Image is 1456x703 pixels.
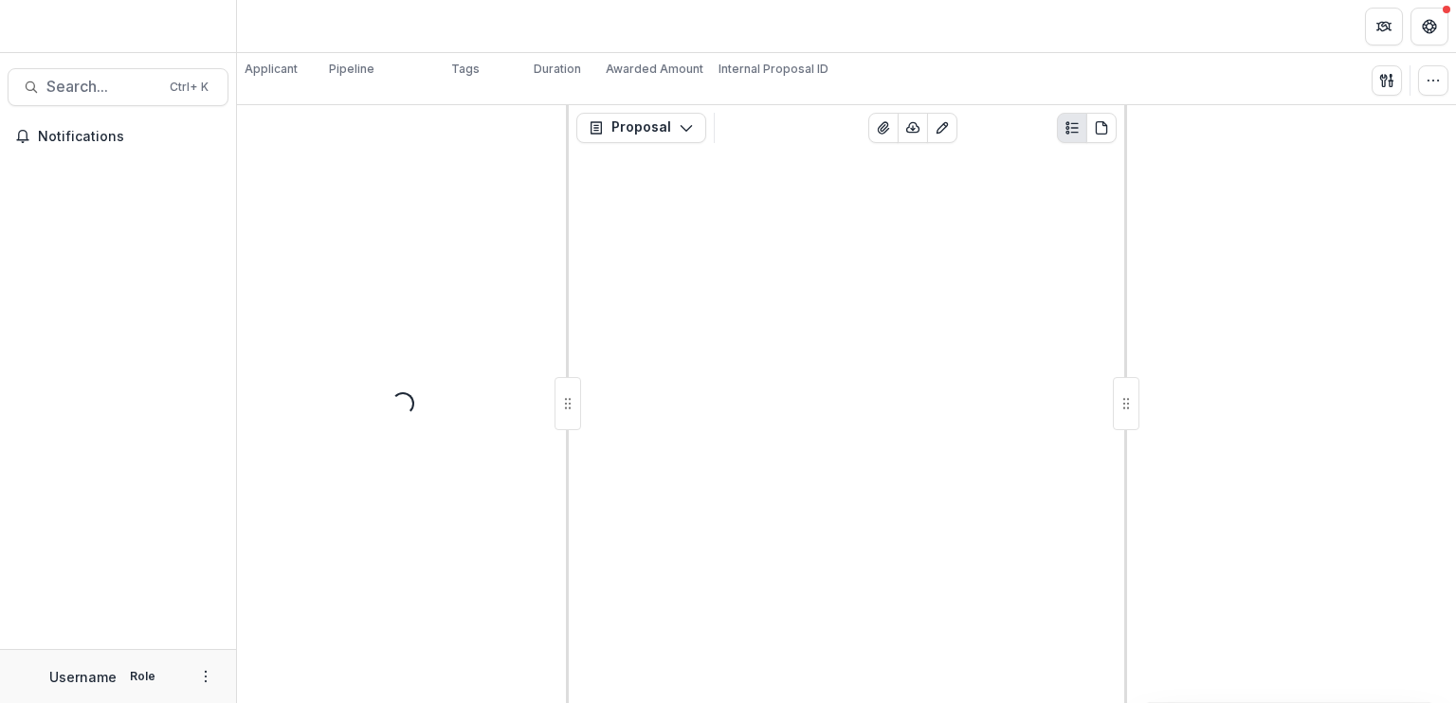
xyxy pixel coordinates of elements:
button: View Attached Files [868,113,899,143]
button: Get Help [1410,8,1448,45]
p: Internal Proposal ID [719,61,828,78]
button: Search... [8,68,228,106]
button: More [194,665,217,688]
p: Role [124,668,161,685]
button: Edit as form [927,113,957,143]
p: Applicant [245,61,298,78]
p: Pipeline [329,61,374,78]
button: Proposal [576,113,706,143]
p: Username [49,667,117,687]
button: Partners [1365,8,1403,45]
button: Notifications [8,121,228,152]
span: Search... [46,78,158,96]
p: Duration [534,61,581,78]
p: Awarded Amount [606,61,703,78]
p: Tags [451,61,480,78]
button: Plaintext view [1057,113,1087,143]
span: Notifications [38,129,221,145]
button: PDF view [1086,113,1117,143]
div: Ctrl + K [166,77,212,98]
